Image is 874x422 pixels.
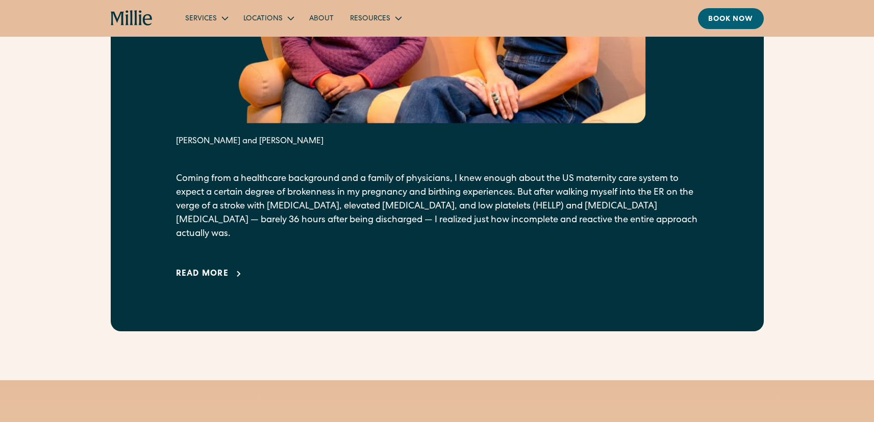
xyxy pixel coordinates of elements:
a: home [111,10,153,27]
a: Read more [176,268,245,280]
div: Book now [708,14,754,25]
div: Resources [350,14,390,24]
div: Services [185,14,217,24]
div: Locations [243,14,283,24]
div: Resources [342,10,409,27]
a: About [301,10,342,27]
a: Book now [698,8,764,29]
div: Services [177,10,235,27]
div: Read more [176,268,229,280]
div: [PERSON_NAME] and [PERSON_NAME] [176,136,698,148]
p: Coming from a healthcare background and a family of physicians, I knew enough about the US matern... [176,172,698,241]
div: Locations [235,10,301,27]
